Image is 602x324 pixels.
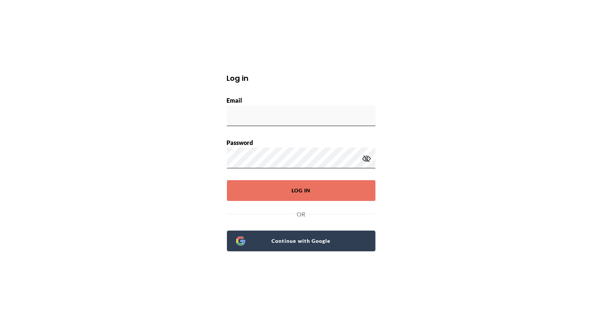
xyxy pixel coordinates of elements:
label: Email [227,97,243,104]
a: Continue with Google [227,231,375,251]
h1: Log in [227,73,375,84]
div: OR [227,210,375,219]
label: Password [227,139,253,146]
span: Continue with Google [245,236,366,246]
button: Log In [227,180,375,201]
